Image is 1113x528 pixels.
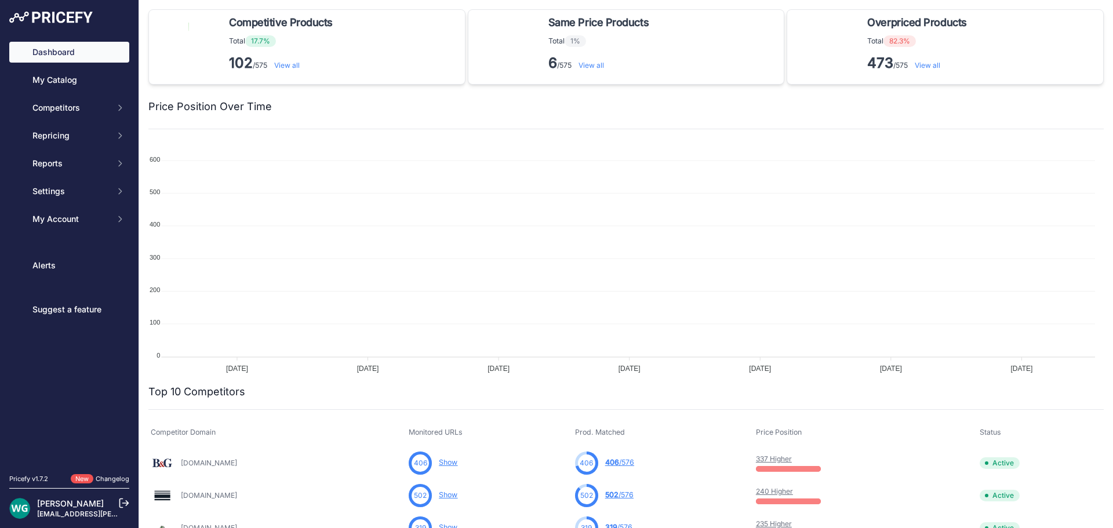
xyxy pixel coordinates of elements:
[32,130,108,141] span: Repricing
[749,365,771,373] tspan: [DATE]
[867,54,893,71] strong: 473
[580,490,593,501] span: 502
[605,490,619,499] span: 502
[37,498,104,508] a: [PERSON_NAME]
[548,14,649,31] span: Same Price Products
[9,70,129,90] a: My Catalog
[439,458,457,467] a: Show
[756,454,792,463] a: 337 Higher
[605,490,634,499] a: 502/576
[756,487,793,496] a: 240 Higher
[605,458,634,467] a: 406/576
[148,99,272,115] h2: Price Position Over Time
[150,156,160,163] tspan: 600
[867,54,971,72] p: /575
[96,475,129,483] a: Changelog
[980,457,1020,469] span: Active
[565,35,586,47] span: 1%
[756,519,792,528] a: 235 Higher
[9,181,129,202] button: Settings
[756,428,802,436] span: Price Position
[9,474,48,484] div: Pricefy v1.7.2
[619,365,641,373] tspan: [DATE]
[580,458,593,468] span: 406
[9,299,129,320] a: Suggest a feature
[9,12,93,23] img: Pricefy Logo
[605,458,619,467] span: 406
[150,254,160,261] tspan: 300
[883,35,916,47] span: 82.3%
[980,428,1001,436] span: Status
[229,54,337,72] p: /575
[274,61,300,70] a: View all
[548,54,653,72] p: /575
[9,153,129,174] button: Reports
[148,384,245,400] h2: Top 10 Competitors
[9,209,129,230] button: My Account
[880,365,902,373] tspan: [DATE]
[150,286,160,293] tspan: 200
[229,14,333,31] span: Competitive Products
[488,365,510,373] tspan: [DATE]
[439,490,457,499] a: Show
[229,35,337,47] p: Total
[414,490,427,501] span: 502
[226,365,248,373] tspan: [DATE]
[181,458,237,467] a: [DOMAIN_NAME]
[151,428,216,436] span: Competitor Domain
[575,428,625,436] span: Prod. Matched
[9,42,129,460] nav: Sidebar
[32,213,108,225] span: My Account
[9,97,129,118] button: Competitors
[9,255,129,276] a: Alerts
[150,188,160,195] tspan: 500
[9,42,129,63] a: Dashboard
[245,35,276,47] span: 17.7%
[229,54,253,71] strong: 102
[357,365,379,373] tspan: [DATE]
[414,458,427,468] span: 406
[867,14,966,31] span: Overpriced Products
[867,35,971,47] p: Total
[32,185,108,197] span: Settings
[150,319,160,326] tspan: 100
[548,54,557,71] strong: 6
[9,125,129,146] button: Repricing
[32,158,108,169] span: Reports
[980,490,1020,501] span: Active
[915,61,940,70] a: View all
[32,102,108,114] span: Competitors
[71,474,93,484] span: New
[1011,365,1033,373] tspan: [DATE]
[548,35,653,47] p: Total
[157,352,160,359] tspan: 0
[181,491,237,500] a: [DOMAIN_NAME]
[150,221,160,228] tspan: 400
[409,428,463,436] span: Monitored URLs
[37,509,216,518] a: [EMAIL_ADDRESS][PERSON_NAME][DOMAIN_NAME]
[579,61,604,70] a: View all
